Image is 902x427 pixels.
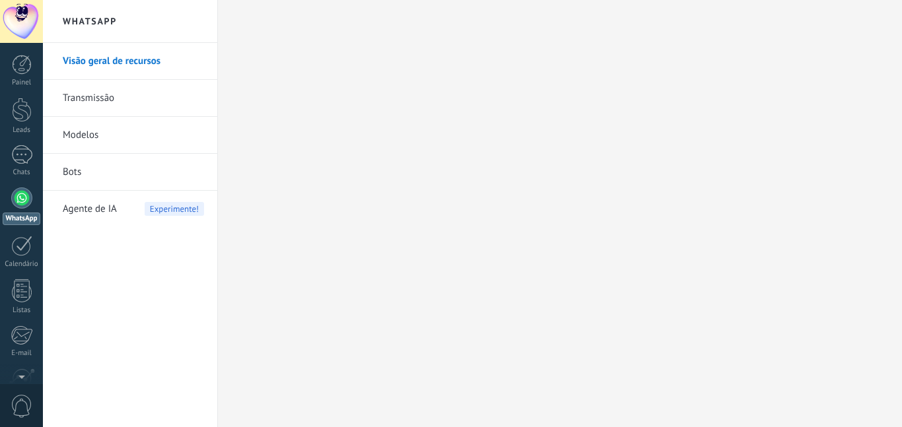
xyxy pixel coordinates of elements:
[63,117,204,154] a: Modelos
[43,191,217,227] li: Agente de IA
[145,202,204,216] span: Experimente!
[63,191,117,228] span: Agente de IA
[43,117,217,154] li: Modelos
[3,349,41,358] div: E-mail
[3,168,41,177] div: Chats
[3,213,40,225] div: WhatsApp
[3,126,41,135] div: Leads
[3,260,41,269] div: Calendário
[63,80,204,117] a: Transmissão
[63,43,204,80] a: Visão geral de recursos
[43,43,217,80] li: Visão geral de recursos
[63,191,204,228] a: Agente de IAExperimente!
[3,306,41,315] div: Listas
[43,154,217,191] li: Bots
[43,80,217,117] li: Transmissão
[3,79,41,87] div: Painel
[63,154,204,191] a: Bots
